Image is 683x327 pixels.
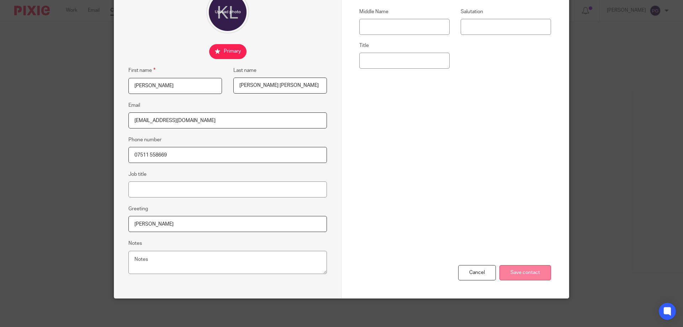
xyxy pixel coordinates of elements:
[128,102,140,109] label: Email
[499,265,551,280] input: Save contact
[128,240,142,247] label: Notes
[128,216,327,232] input: e.g. Dear Mrs. Appleseed or Hi Sam
[128,205,148,212] label: Greeting
[128,66,155,74] label: First name
[233,67,256,74] label: Last name
[128,136,162,143] label: Phone number
[359,42,450,49] label: Title
[458,265,496,280] div: Cancel
[359,8,450,15] label: Middle Name
[128,171,147,178] label: Job title
[461,8,551,15] label: Salutation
